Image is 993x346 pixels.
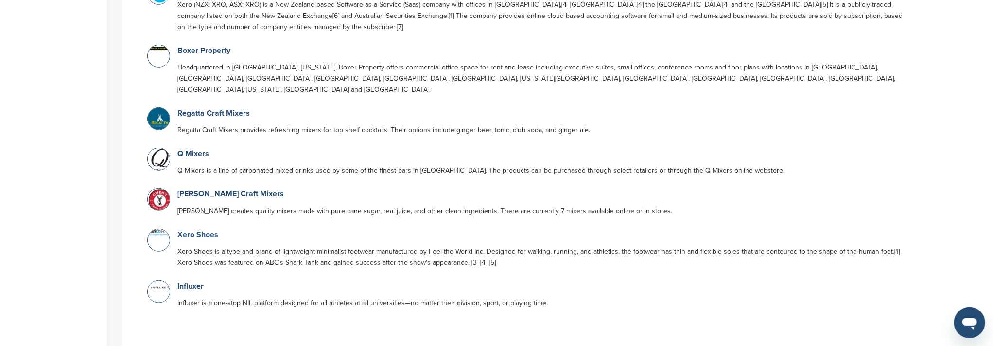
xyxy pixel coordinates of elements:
a: Influxer [177,281,204,291]
a: Xero Shoes [177,230,218,240]
a: Regatta Craft Mixers [177,108,250,118]
p: Regatta Craft Mixers provides refreshing mixers for top shelf cocktails. Their options include gi... [177,124,906,136]
img: Xero shoes your original barefootware [148,229,172,236]
img: Q [148,148,172,176]
a: [PERSON_NAME] Craft Mixers [177,189,284,199]
p: Influxer is a one-stop NIL platform designed for all athletes at all universities—no matter their... [177,297,906,309]
p: Headquartered in [GEOGRAPHIC_DATA], [US_STATE], Boxer Property offers commercial office space for... [177,62,906,95]
img: Owens [148,189,172,213]
p: [PERSON_NAME] creates quality mixers made with pure cane sugar, real juice, and other clean ingre... [177,206,906,217]
a: Q Mixers [177,149,209,158]
p: Q Mixers is a line of carbonated mixed drinks used by some of the finest bars in [GEOGRAPHIC_DATA... [177,165,906,176]
a: Boxer Property [177,46,230,55]
iframe: Button to launch messaging window [954,307,985,338]
p: Xero Shoes is a type and brand of lightweight minimalist footwear manufactured by Feel the World ... [177,246,906,268]
img: Images (7) [148,281,172,294]
img: Regatta [148,108,172,132]
img: Boxer logo 4c 200x32 [148,47,172,51]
